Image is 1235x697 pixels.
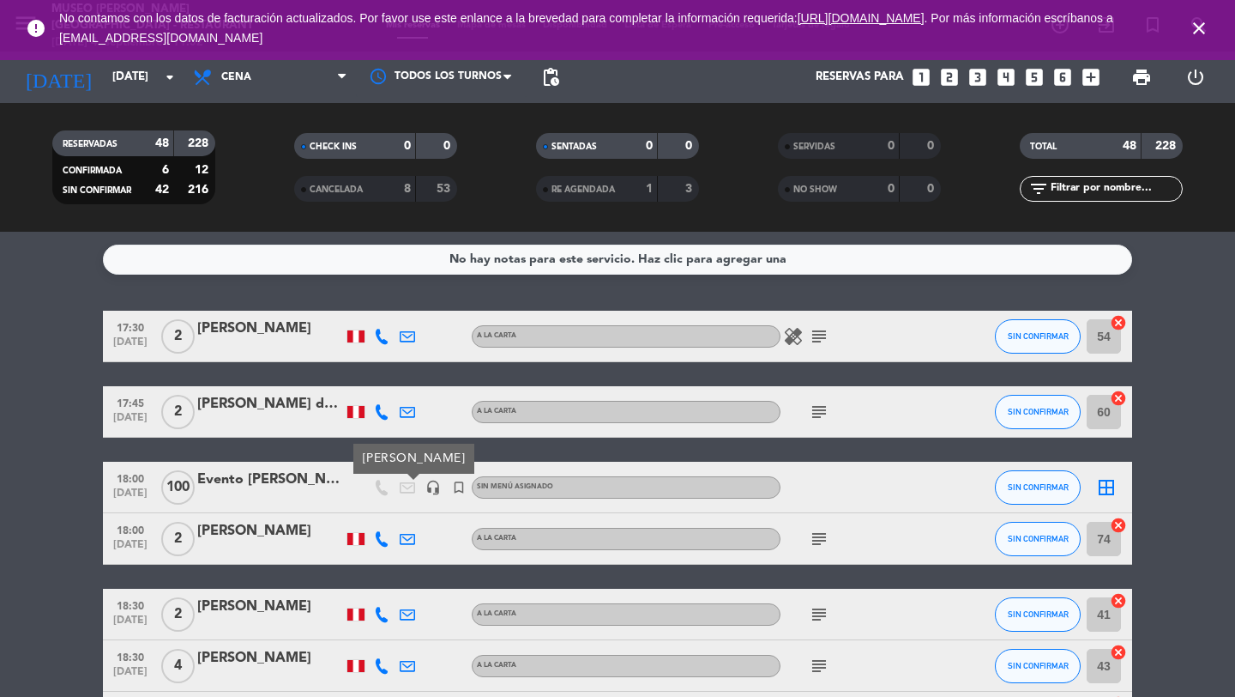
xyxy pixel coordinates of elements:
div: Evento [PERSON_NAME] [197,469,343,491]
span: pending_actions [540,67,561,88]
i: add_box [1080,66,1102,88]
span: SIN CONFIRMAR [1008,331,1069,341]
span: RESERVADAS [63,140,117,148]
i: error [26,18,46,39]
i: cancel [1110,592,1127,609]
button: SIN CONFIRMAR [995,319,1081,354]
div: LOG OUT [1168,52,1222,103]
span: 18:00 [109,468,152,488]
strong: 0 [646,140,653,152]
div: [PERSON_NAME] [197,318,343,340]
strong: 0 [927,140,937,152]
i: subject [809,656,829,676]
span: NO SHOW [793,185,837,194]
div: [PERSON_NAME] [197,596,343,618]
span: A la carta [477,332,516,339]
i: power_settings_new [1185,67,1206,88]
span: SENTADAS [551,142,597,151]
span: [DATE] [109,412,152,432]
span: SIN CONFIRMAR [1008,407,1069,416]
span: Sin menú asignado [477,483,553,490]
span: A la carta [477,535,516,542]
i: subject [809,402,829,422]
div: [PERSON_NAME] de la [PERSON_NAME] [197,393,343,415]
span: 17:45 [109,392,152,412]
input: Filtrar por nombre... [1049,179,1182,198]
i: looks_one [910,66,932,88]
span: A la carta [477,610,516,617]
span: RE AGENDADA [551,185,615,194]
i: looks_two [938,66,961,88]
span: 2 [161,522,195,556]
span: [DATE] [109,336,152,356]
div: [PERSON_NAME] [197,647,343,670]
strong: 12 [195,164,212,176]
i: filter_list [1028,179,1049,199]
i: cancel [1110,644,1127,661]
span: [DATE] [109,615,152,634]
span: [DATE] [109,488,152,507]
button: SIN CONFIRMAR [995,522,1081,556]
strong: 3 [685,183,696,195]
span: [DATE] [109,666,152,686]
span: Reservas para [816,70,904,84]
strong: 228 [188,137,212,149]
span: 2 [161,319,195,354]
span: SERVIDAS [793,142,835,151]
strong: 6 [162,164,169,176]
button: SIN CONFIRMAR [995,597,1081,632]
span: TOTAL [1030,142,1057,151]
strong: 0 [404,140,411,152]
i: looks_3 [967,66,989,88]
span: Cena [221,71,251,83]
i: subject [809,326,829,347]
i: close [1189,18,1209,39]
span: SIN CONFIRMAR [1008,661,1069,670]
span: CANCELADA [310,185,363,194]
span: CONFIRMADA [63,167,122,175]
span: A la carta [477,662,516,669]
strong: 53 [437,183,454,195]
strong: 216 [188,184,212,196]
span: 18:30 [109,595,152,615]
i: subject [809,604,829,625]
i: [DATE] [13,58,104,96]
strong: 0 [888,183,895,195]
i: looks_4 [995,66,1017,88]
strong: 0 [685,140,696,152]
i: cancel [1110,517,1127,534]
span: SIN CONFIRMAR [1008,482,1069,492]
i: cancel [1110,390,1127,407]
button: SIN CONFIRMAR [995,395,1081,429]
i: healing [783,326,804,347]
span: 18:00 [109,519,152,539]
i: subject [809,529,829,549]
span: print [1131,67,1152,88]
i: looks_5 [1023,66,1045,88]
span: 100 [161,470,195,505]
a: [URL][DOMAIN_NAME] [798,11,925,25]
strong: 228 [1155,140,1179,152]
div: [PERSON_NAME] [197,520,343,542]
strong: 48 [1123,140,1136,152]
div: [PERSON_NAME] [353,444,474,474]
strong: 42 [155,184,169,196]
span: 4 [161,649,195,683]
i: border_all [1096,477,1117,498]
span: 18:30 [109,646,152,666]
i: headset_mic [425,480,441,495]
a: . Por más información escríbanos a [EMAIL_ADDRESS][DOMAIN_NAME] [59,11,1113,45]
i: turned_in_not [451,480,467,495]
strong: 0 [888,140,895,152]
i: cancel [1110,314,1127,331]
span: A la carta [477,408,516,415]
button: SIN CONFIRMAR [995,470,1081,505]
strong: 8 [404,183,411,195]
button: SIN CONFIRMAR [995,649,1081,683]
span: 17:30 [109,317,152,336]
span: 2 [161,597,195,632]
strong: 0 [443,140,454,152]
span: SIN CONFIRMAR [1008,534,1069,543]
span: SIN CONFIRMAR [63,186,131,195]
strong: 0 [927,183,937,195]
